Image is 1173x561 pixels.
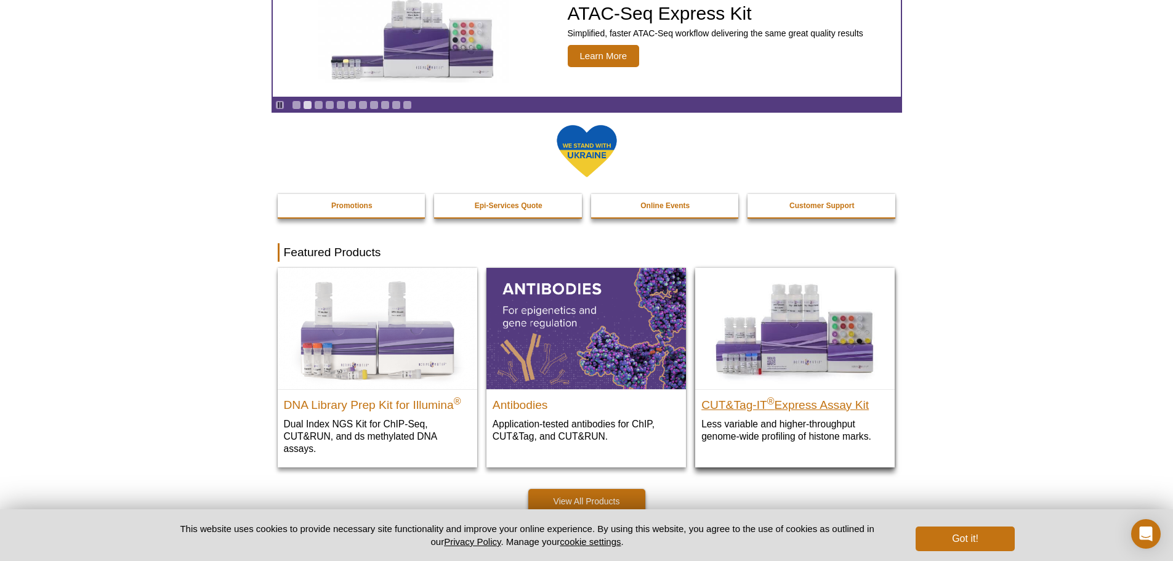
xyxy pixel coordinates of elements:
[695,268,895,454] a: CUT&Tag-IT® Express Assay Kit CUT&Tag-IT®Express Assay Kit Less variable and higher-throughput ge...
[568,45,640,67] span: Learn More
[159,522,896,548] p: This website uses cookies to provide necessary site functionality and improve your online experie...
[347,100,357,110] a: Go to slide 6
[528,489,645,514] a: View All Products
[701,418,889,443] p: Less variable and higher-throughput genome-wide profiling of histone marks​.
[560,536,621,547] button: cookie settings
[278,243,896,262] h2: Featured Products
[767,395,775,406] sup: ®
[275,100,284,110] a: Toggle autoplay
[284,418,471,455] p: Dual Index NGS Kit for ChIP-Seq, CUT&RUN, and ds methylated DNA assays.
[640,201,690,210] strong: Online Events
[701,393,889,411] h2: CUT&Tag-IT Express Assay Kit
[278,194,427,217] a: Promotions
[392,100,401,110] a: Go to slide 10
[325,100,334,110] a: Go to slide 4
[556,124,618,179] img: We Stand With Ukraine
[369,100,379,110] a: Go to slide 8
[568,28,863,39] p: Simplified, faster ATAC-Seq workflow delivering the same great quality results
[916,527,1014,551] button: Got it!
[568,4,863,23] h2: ATAC-Seq Express Kit
[381,100,390,110] a: Go to slide 9
[434,194,583,217] a: Epi-Services Quote
[486,268,686,454] a: All Antibodies Antibodies Application-tested antibodies for ChIP, CUT&Tag, and CUT&RUN.
[475,201,542,210] strong: Epi-Services Quote
[292,100,301,110] a: Go to slide 1
[278,268,477,389] img: DNA Library Prep Kit for Illumina
[303,100,312,110] a: Go to slide 2
[336,100,345,110] a: Go to slide 5
[789,201,854,210] strong: Customer Support
[284,393,471,411] h2: DNA Library Prep Kit for Illumina
[403,100,412,110] a: Go to slide 11
[591,194,740,217] a: Online Events
[358,100,368,110] a: Go to slide 7
[1131,519,1161,549] div: Open Intercom Messenger
[314,100,323,110] a: Go to slide 3
[493,393,680,411] h2: Antibodies
[748,194,897,217] a: Customer Support
[331,201,373,210] strong: Promotions
[486,268,686,389] img: All Antibodies
[493,418,680,443] p: Application-tested antibodies for ChIP, CUT&Tag, and CUT&RUN.
[454,395,461,406] sup: ®
[444,536,501,547] a: Privacy Policy
[695,268,895,389] img: CUT&Tag-IT® Express Assay Kit
[278,268,477,467] a: DNA Library Prep Kit for Illumina DNA Library Prep Kit for Illumina® Dual Index NGS Kit for ChIP-...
